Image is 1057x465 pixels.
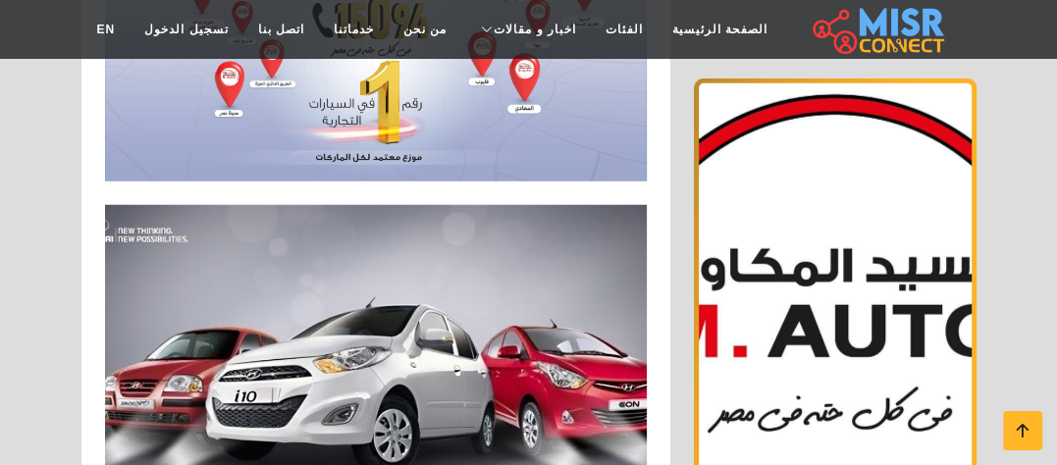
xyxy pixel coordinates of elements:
a: خدماتنا [319,11,389,48]
a: الفئات [591,11,658,48]
a: تسجيل الدخول [130,11,242,48]
img: main.misr_connect [813,5,944,54]
a: من نحن [389,11,461,48]
a: اتصل بنا [243,11,319,48]
a: اخبار و مقالات [461,11,591,48]
a: EN [82,11,131,48]
span: اخبار و مقالات [494,21,576,38]
a: الصفحة الرئيسية [658,11,782,48]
